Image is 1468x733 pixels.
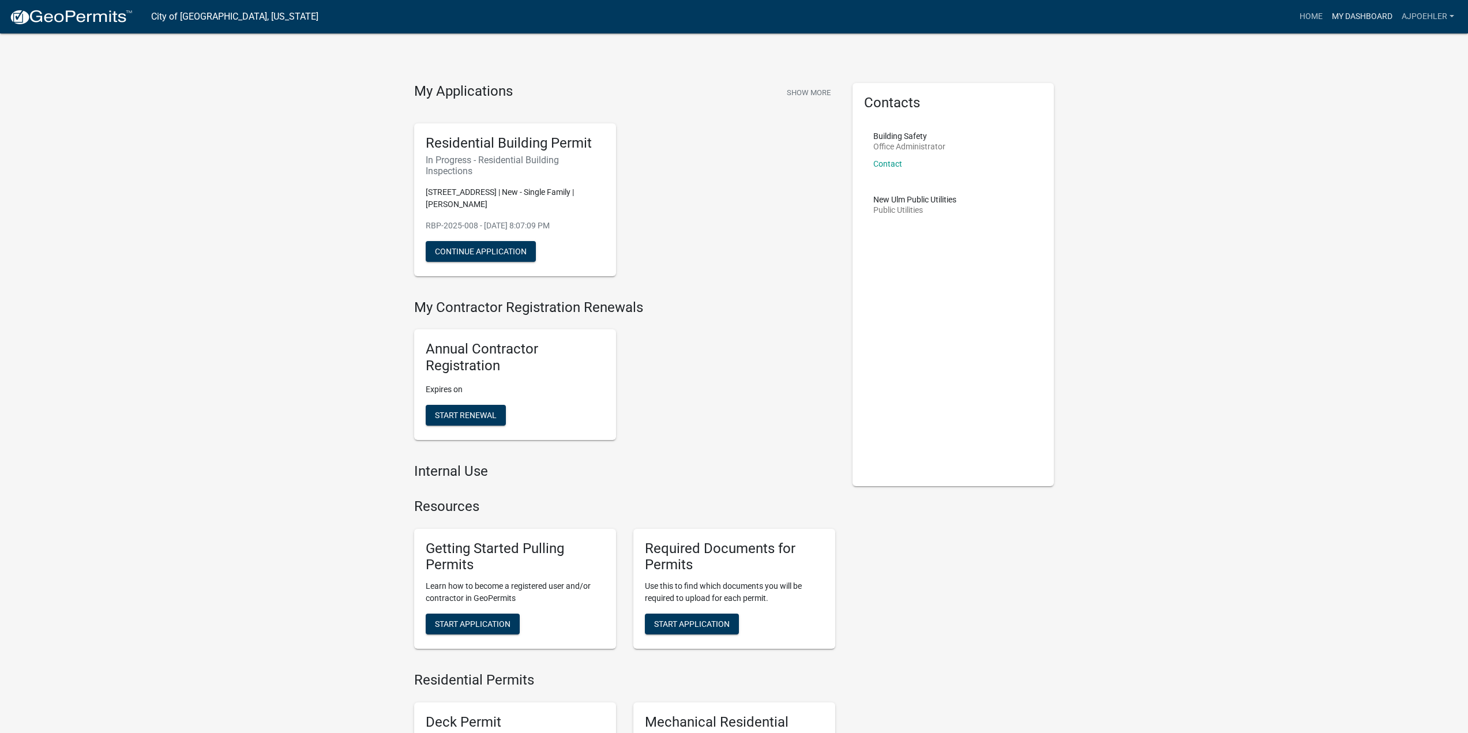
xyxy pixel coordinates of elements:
a: ajpoehler [1397,6,1459,28]
h5: Contacts [864,95,1043,111]
p: Public Utilities [873,206,956,214]
button: Start Application [645,614,739,634]
p: New Ulm Public Utilities [873,196,956,204]
p: Use this to find which documents you will be required to upload for each permit. [645,580,824,604]
a: Home [1295,6,1327,28]
wm-registration-list-section: My Contractor Registration Renewals [414,299,835,449]
p: Expires on [426,384,605,396]
p: RBP-2025-008 - [DATE] 8:07:09 PM [426,220,605,232]
h6: In Progress - Residential Building Inspections [426,155,605,176]
button: Start Application [426,614,520,634]
a: City of [GEOGRAPHIC_DATA], [US_STATE] [151,7,318,27]
h4: Residential Permits [414,672,835,689]
h5: Residential Building Permit [426,135,605,152]
p: Building Safety [873,132,945,140]
p: [STREET_ADDRESS] | New - Single Family | [PERSON_NAME] [426,186,605,210]
h4: Resources [414,498,835,515]
span: Start Application [435,619,510,629]
p: Office Administrator [873,142,945,151]
h5: Deck Permit [426,714,605,731]
h5: Required Documents for Permits [645,540,824,574]
a: Contact [873,159,902,168]
p: Learn how to become a registered user and/or contractor in GeoPermits [426,580,605,604]
h4: My Contractor Registration Renewals [414,299,835,316]
h5: Getting Started Pulling Permits [426,540,605,574]
h4: Internal Use [414,463,835,480]
button: Continue Application [426,241,536,262]
button: Start Renewal [426,405,506,426]
h5: Annual Contractor Registration [426,341,605,374]
button: Show More [782,83,835,102]
a: My Dashboard [1327,6,1397,28]
span: Start Renewal [435,411,497,420]
h4: My Applications [414,83,513,100]
span: Start Application [654,619,730,629]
